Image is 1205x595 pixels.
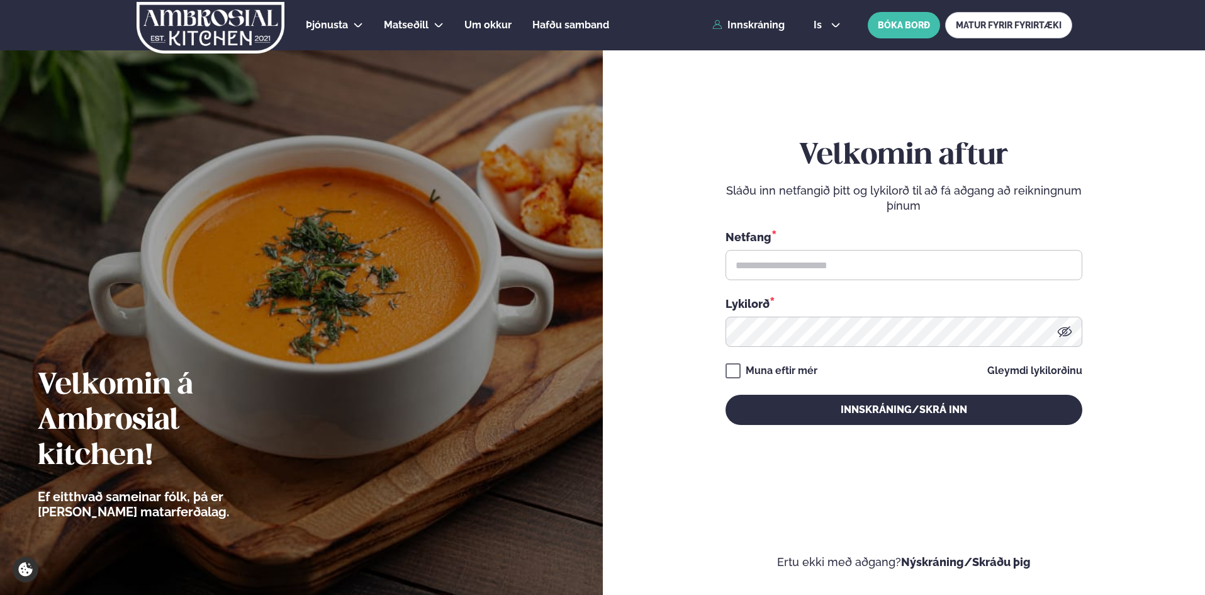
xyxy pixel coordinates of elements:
[464,18,512,33] a: Um okkur
[641,555,1168,570] p: Ertu ekki með aðgang?
[532,18,609,33] a: Hafðu samband
[726,183,1082,213] p: Sláðu inn netfangið þitt og lykilorð til að fá aðgang að reikningnum þínum
[464,19,512,31] span: Um okkur
[726,395,1082,425] button: Innskráning/Skrá inn
[38,368,299,474] h2: Velkomin á Ambrosial kitchen!
[726,295,1082,312] div: Lykilorð
[306,19,348,31] span: Þjónusta
[945,12,1072,38] a: MATUR FYRIR FYRIRTÆKI
[726,139,1082,174] h2: Velkomin aftur
[987,366,1082,376] a: Gleymdi lykilorðinu
[38,489,299,519] p: Ef eitthvað sameinar fólk, þá er [PERSON_NAME] matarferðalag.
[901,555,1031,569] a: Nýskráning/Skráðu þig
[306,18,348,33] a: Þjónusta
[726,229,1082,245] div: Netfang
[135,2,286,54] img: logo
[384,18,429,33] a: Matseðill
[868,12,940,38] button: BÓKA BORÐ
[532,19,609,31] span: Hafðu samband
[13,557,38,582] a: Cookie settings
[814,20,826,30] span: is
[804,20,851,30] button: is
[712,20,785,31] a: Innskráning
[384,19,429,31] span: Matseðill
